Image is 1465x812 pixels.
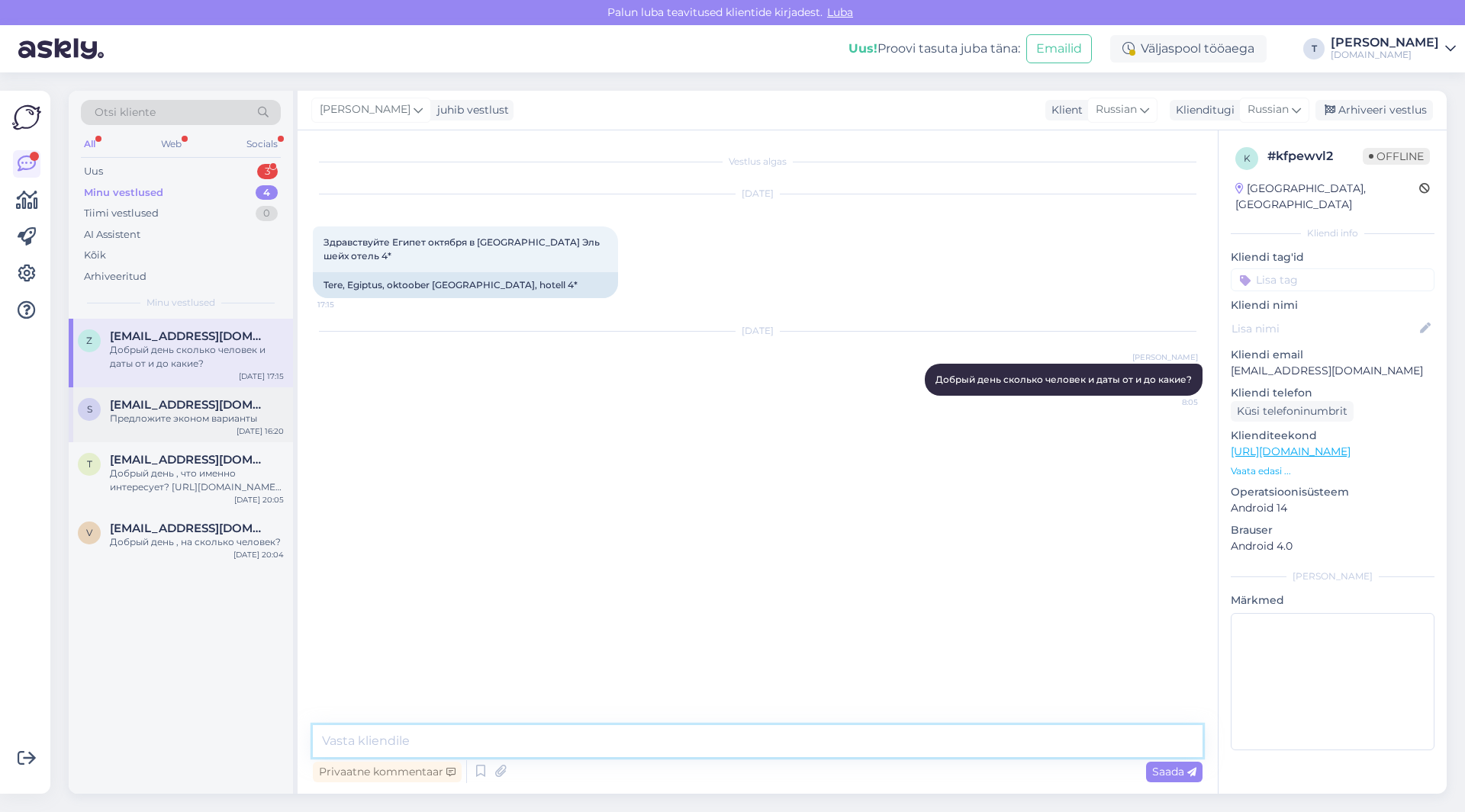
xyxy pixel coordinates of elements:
span: Здравствуйте Египет октября в [GEOGRAPHIC_DATA] Эль шейх отель 4* [324,236,602,262]
div: [DATE] 17:15 [239,371,284,382]
div: Uus [84,164,103,179]
a: [URL][DOMAIN_NAME] [1231,445,1351,458]
p: Brauser [1231,522,1434,538]
span: 17:15 [317,299,375,310]
div: 3 [257,164,278,179]
div: Kõik [84,248,106,263]
span: Otsi kliente [95,104,156,120]
div: Предложите эконом варианты [110,412,284,425]
div: Minu vestlused [84,185,163,201]
div: Добрый день , что именно интересует? [URL][DOMAIN_NAME][DATE] [110,467,284,494]
b: Uus! [848,41,877,56]
div: Web [158,134,185,154]
span: 8:05 [1141,396,1198,408]
p: Kliendi telefon [1231,385,1434,401]
p: [EMAIL_ADDRESS][DOMAIN_NAME] [1231,363,1434,379]
div: 0 [256,206,278,221]
div: Väljaspool tööaega [1110,35,1267,63]
div: Proovi tasuta juba täna: [848,40,1020,58]
div: [DATE] [313,324,1203,338]
p: Kliendi email [1231,347,1434,363]
p: Android 4.0 [1231,538,1434,554]
div: [DATE] [313,187,1203,201]
img: Askly Logo [12,103,41,132]
span: v [86,527,92,538]
span: t [87,458,92,470]
span: k [1244,152,1251,164]
div: [PERSON_NAME] [1231,570,1434,583]
p: Vaata edasi ... [1231,464,1434,478]
div: juhib vestlust [431,102,509,118]
div: All [81,134,98,154]
div: # kfpewvl2 [1267,147,1363,165]
div: Добрый день , на сколько человек? [110,535,284,549]
span: Добрый день сколько человек и даты от и до какие? [935,374,1192,385]
div: T [1303,38,1325,59]
div: Vestlus algas [313,155,1203,168]
div: Добрый день сколько человек и даты от и до какие? [110,343,284,371]
div: [DATE] 16:20 [237,425,284,437]
div: Socials [243,134,281,154]
p: Kliendi nimi [1231,297,1434,313]
div: Tiimi vestlused [84,206,159,221]
span: tokmacevamaria4@gmail.com [110,453,269,467]
span: sahadga58@list.ru [110,398,269,412]
div: 4 [256,185,278,201]
div: [PERSON_NAME] [1331,37,1439,49]
div: Küsi telefoninumbrit [1231,401,1354,422]
span: z [86,335,92,346]
span: zoja-kn@mail.ru [110,329,269,343]
p: Operatsioonisüsteem [1231,484,1434,500]
div: Kliendi info [1231,226,1434,240]
span: valentinaborisova85@gmail.com [110,522,269,535]
div: Arhiveeri vestlus [1315,100,1433,120]
span: s [87,403,92,415]
p: Android 14 [1231,500,1434,516]
input: Lisa tag [1231,268,1434,291]
p: Klienditeekond [1231,428,1434,444]
div: [DATE] 20:04 [233,549,284,560]
span: [PERSON_NAME] [320,101,411,118]
a: [PERSON_NAME][DOMAIN_NAME] [1331,37,1456,61]
p: Kliendi tag'id [1231,249,1434,265]
div: Tere, Egiptus, oktoober [GEOGRAPHIC_DATA], hotell 4* [313,272,618,298]
span: Minu vestlused [146,296,215,310]
div: Arhiveeritud [84,269,146,284]
span: Russian [1248,101,1289,118]
span: Saada [1152,765,1196,778]
span: Russian [1096,101,1137,118]
span: Luba [823,5,858,19]
div: [DOMAIN_NAME] [1331,49,1439,61]
div: Privaatne kommentaar [313,762,462,782]
div: Klienditugi [1170,102,1235,118]
div: [GEOGRAPHIC_DATA], [GEOGRAPHIC_DATA] [1235,181,1419,213]
span: [PERSON_NAME] [1132,351,1198,363]
input: Lisa nimi [1232,320,1417,337]
div: [DATE] 20:05 [234,494,284,505]
button: Emailid [1026,34,1092,63]
p: Märkmed [1231,592,1434,608]
div: AI Assistent [84,227,140,242]
div: Klient [1045,102,1083,118]
span: Offline [1363,148,1430,165]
